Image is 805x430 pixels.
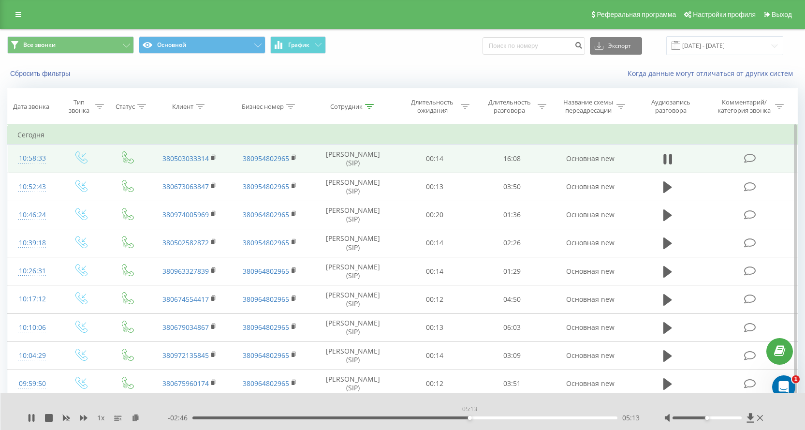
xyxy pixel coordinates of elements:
[288,42,309,48] span: График
[330,103,363,111] div: Сотрудник
[483,37,585,55] input: Поиск по номеру
[310,173,396,201] td: [PERSON_NAME] (SIP)
[473,229,551,257] td: 02:26
[162,323,209,332] a: 380679034867
[473,341,551,370] td: 03:09
[162,154,209,163] a: 380503033314
[243,295,289,304] a: 380964802965
[243,238,289,247] a: 380954802965
[310,370,396,398] td: [PERSON_NAME] (SIP)
[562,98,614,115] div: Название схемы переадресации
[162,379,209,388] a: 380675960174
[243,351,289,360] a: 380964802965
[792,375,800,383] span: 1
[310,201,396,229] td: [PERSON_NAME] (SIP)
[772,375,795,399] iframe: Intercom live chat
[473,201,551,229] td: 01:36
[116,103,135,111] div: Статус
[243,154,289,163] a: 380954802965
[550,229,630,257] td: Основная new
[473,313,551,341] td: 06:03
[17,374,47,393] div: 09:59:50
[550,201,630,229] td: Основная new
[242,103,284,111] div: Бизнес номер
[17,290,47,309] div: 10:17:12
[473,145,551,173] td: 16:08
[396,145,473,173] td: 00:14
[550,257,630,285] td: Основная new
[473,285,551,313] td: 04:50
[162,267,209,276] a: 380963327839
[396,370,473,398] td: 00:12
[550,285,630,313] td: Основная new
[396,285,473,313] td: 00:12
[640,98,703,115] div: Аудиозапись разговора
[17,206,47,224] div: 10:46:24
[550,145,630,173] td: Основная new
[17,178,47,196] div: 10:52:43
[17,346,47,365] div: 10:04:29
[243,379,289,388] a: 380964802965
[17,318,47,337] div: 10:10:06
[550,370,630,398] td: Основная new
[65,98,92,115] div: Тип звонка
[622,413,640,423] span: 05:13
[17,234,47,252] div: 10:39:18
[590,37,642,55] button: Экспорт
[597,11,676,18] span: Реферальная программа
[162,210,209,219] a: 380974005969
[460,402,479,416] div: 05:13
[716,98,773,115] div: Комментарий/категория звонка
[310,341,396,370] td: [PERSON_NAME] (SIP)
[468,416,472,420] div: Accessibility label
[162,295,209,304] a: 380674554417
[17,262,47,281] div: 10:26:31
[693,11,756,18] span: Настройки профиля
[396,201,473,229] td: 00:20
[628,69,798,78] a: Когда данные могут отличаться от других систем
[162,238,209,247] a: 380502582872
[243,267,289,276] a: 380964802965
[550,173,630,201] td: Основная new
[7,36,134,54] button: Все звонки
[8,125,798,145] td: Сегодня
[139,36,265,54] button: Основной
[396,313,473,341] td: 00:13
[17,149,47,168] div: 10:58:33
[243,182,289,191] a: 380954802965
[396,173,473,201] td: 00:13
[310,145,396,173] td: [PERSON_NAME] (SIP)
[243,210,289,219] a: 380964802965
[772,11,792,18] span: Выход
[550,313,630,341] td: Основная new
[310,285,396,313] td: [PERSON_NAME] (SIP)
[705,416,709,420] div: Accessibility label
[407,98,458,115] div: Длительность ожидания
[7,69,75,78] button: Сбросить фильтры
[243,323,289,332] a: 380964802965
[310,257,396,285] td: [PERSON_NAME] (SIP)
[483,98,535,115] div: Длительность разговора
[162,351,209,360] a: 380972135845
[97,413,104,423] span: 1 x
[473,370,551,398] td: 03:51
[473,257,551,285] td: 01:29
[168,413,192,423] span: - 02:46
[396,341,473,370] td: 00:14
[473,173,551,201] td: 03:50
[13,103,49,111] div: Дата звонка
[310,313,396,341] td: [PERSON_NAME] (SIP)
[550,341,630,370] td: Основная new
[396,257,473,285] td: 00:14
[396,229,473,257] td: 00:14
[172,103,193,111] div: Клиент
[23,41,56,49] span: Все звонки
[162,182,209,191] a: 380673063847
[310,229,396,257] td: [PERSON_NAME] (SIP)
[270,36,326,54] button: График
